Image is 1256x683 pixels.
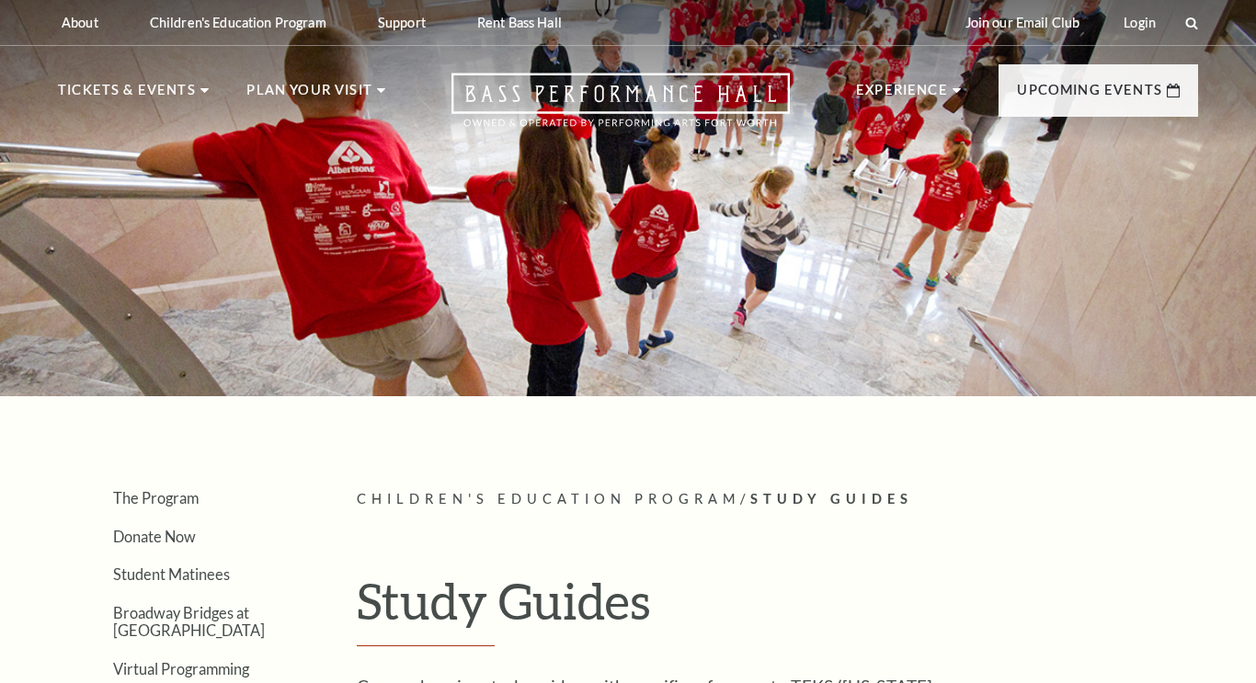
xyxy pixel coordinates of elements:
p: Support [378,15,426,30]
p: Rent Bass Hall [477,15,562,30]
a: Broadway Bridges at [GEOGRAPHIC_DATA] [113,604,265,639]
span: Study Guides [750,491,913,507]
p: Upcoming Events [1017,79,1162,112]
p: / [357,488,1198,511]
a: The Program [113,489,199,507]
p: Children's Education Program [150,15,326,30]
a: Donate Now [113,528,196,545]
a: Virtual Programming [113,660,249,677]
p: About [62,15,98,30]
p: Plan Your Visit [246,79,372,112]
p: Tickets & Events [58,79,196,112]
h1: Study Guides [357,571,1198,646]
span: Children's Education Program [357,491,740,507]
a: Student Matinees [113,565,230,583]
p: Experience [856,79,948,112]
